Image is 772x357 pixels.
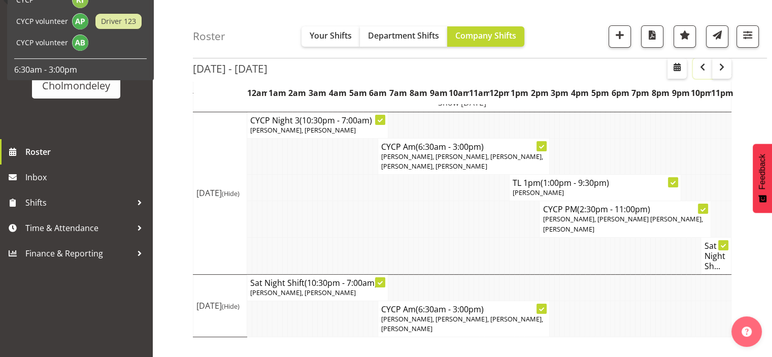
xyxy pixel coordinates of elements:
[381,142,546,152] h4: CYCP Am
[222,302,240,311] span: (Hide)
[301,26,360,47] button: Your Shifts
[577,204,650,215] span: (2:30pm - 11:00pm)
[250,115,385,125] h4: CYCP Night 3
[222,189,240,198] span: (Hide)
[305,277,377,288] span: (10:30pm - 7:00am)
[758,154,767,189] span: Feedback
[570,81,590,105] th: 4pm
[388,81,409,105] th: 7am
[543,214,702,233] span: [PERSON_NAME], [PERSON_NAME] [PERSON_NAME], [PERSON_NAME]
[742,327,752,337] img: help-xxl-2.png
[674,25,696,48] button: Highlight an important date within the roster.
[287,81,308,105] th: 2am
[489,81,510,105] th: 12pm
[449,81,469,105] th: 10am
[609,25,631,48] button: Add a new shift
[193,30,225,42] h4: Roster
[368,81,388,105] th: 6am
[72,35,88,51] img: amelie-brandt11629.jpg
[360,26,447,47] button: Department Shifts
[193,62,267,75] h2: [DATE] - [DATE]
[670,81,691,105] th: 9pm
[428,81,449,105] th: 9am
[704,241,728,271] h4: Sat Night Sh...
[381,304,546,314] h4: CYCP Am
[348,81,368,105] th: 5am
[509,81,529,105] th: 1pm
[513,178,678,188] h4: TL 1pm
[409,81,429,105] th: 8am
[101,16,136,27] span: Driver 123
[630,81,651,105] th: 7pm
[250,288,356,297] span: [PERSON_NAME], [PERSON_NAME]
[706,25,728,48] button: Send a list of all shifts for the selected filtered period to all rostered employees.
[247,81,267,105] th: 12am
[14,11,70,32] td: CYCP volunteer
[308,81,328,105] th: 3am
[193,274,247,337] td: [DATE]
[14,64,147,75] p: 6:30am - 3:00pm
[250,125,356,135] span: [PERSON_NAME], [PERSON_NAME]
[25,170,147,185] span: Inbox
[513,188,564,197] span: [PERSON_NAME]
[193,112,247,274] td: [DATE]
[641,25,663,48] button: Download a PDF of the roster according to the set date range.
[250,278,385,288] h4: Sat Night Shift
[550,81,570,105] th: 3pm
[25,144,147,159] span: Roster
[455,30,516,41] span: Company Shifts
[469,81,489,105] th: 11am
[381,152,543,171] span: [PERSON_NAME], [PERSON_NAME], [PERSON_NAME], [PERSON_NAME], [PERSON_NAME]
[310,30,352,41] span: Your Shifts
[711,81,731,105] th: 11pm
[529,81,550,105] th: 2pm
[541,177,609,188] span: (1:00pm - 9:30pm)
[667,58,687,79] button: Select a specific date within the roster.
[416,141,484,152] span: (6:30am - 3:00pm)
[651,81,671,105] th: 8pm
[590,81,610,105] th: 5pm
[25,195,132,210] span: Shifts
[753,144,772,213] button: Feedback - Show survey
[72,13,88,29] img: amelie-paroll11627.jpg
[543,204,708,214] h4: CYCP PM
[42,78,110,93] div: Cholmondeley
[267,81,287,105] th: 1am
[447,26,524,47] button: Company Shifts
[25,220,132,236] span: Time & Attendance
[691,81,711,105] th: 10pm
[25,246,132,261] span: Finance & Reporting
[328,81,348,105] th: 4am
[416,304,484,315] span: (6:30am - 3:00pm)
[368,30,439,41] span: Department Shifts
[610,81,630,105] th: 6pm
[381,314,543,333] span: [PERSON_NAME], [PERSON_NAME], [PERSON_NAME], [PERSON_NAME]
[736,25,759,48] button: Filter Shifts
[14,32,70,53] td: CYCP volunteer
[299,115,372,126] span: (10:30pm - 7:00am)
